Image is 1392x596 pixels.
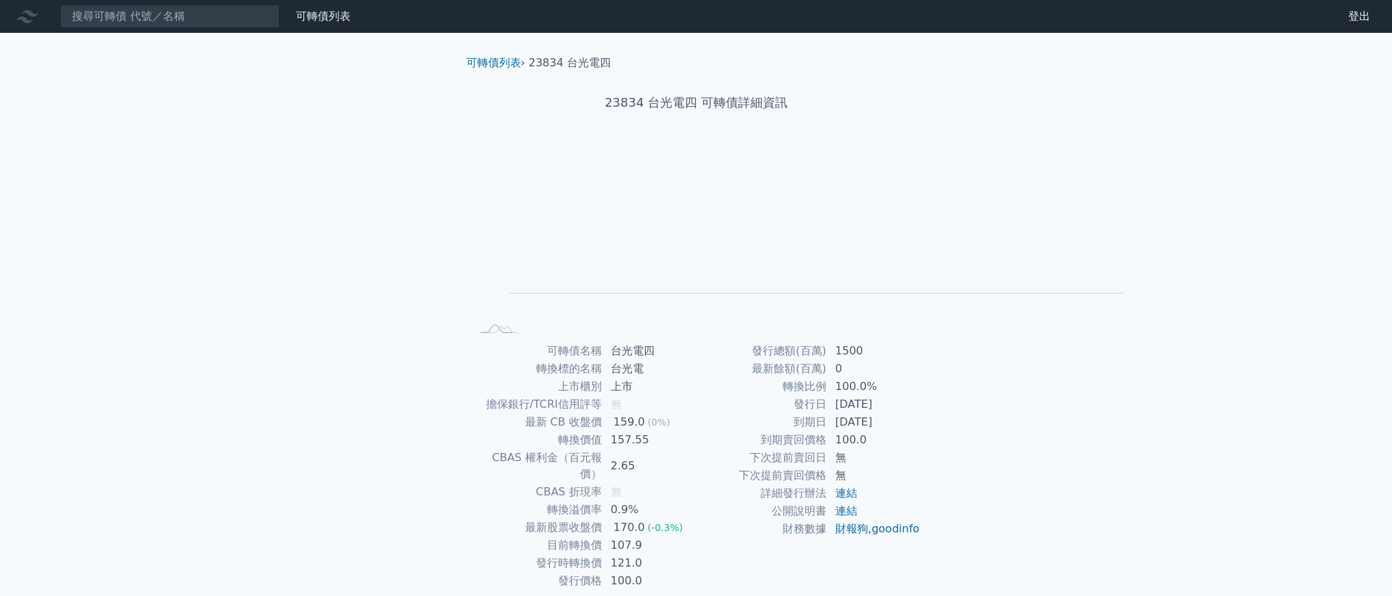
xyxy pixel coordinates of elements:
[472,431,603,449] td: 轉換價值
[472,501,603,519] td: 轉換溢價率
[611,398,622,411] span: 無
[827,342,921,360] td: 1500
[603,378,696,396] td: 上市
[472,519,603,536] td: 最新股票收盤價
[472,413,603,431] td: 最新 CB 收盤價
[648,417,670,428] span: (0%)
[603,501,696,519] td: 0.9%
[603,572,696,590] td: 100.0
[603,554,696,572] td: 121.0
[827,431,921,449] td: 100.0
[603,360,696,378] td: 台光電
[466,55,525,71] li: ›
[835,522,868,535] a: 財報狗
[472,378,603,396] td: 上市櫃別
[835,487,857,500] a: 連結
[827,467,921,484] td: 無
[529,55,611,71] li: 23834 台光電四
[827,520,921,538] td: ,
[603,431,696,449] td: 157.55
[472,396,603,413] td: 擔保銀行/TCRI信用評等
[696,396,827,413] td: 發行日
[827,396,921,413] td: [DATE]
[611,485,622,498] span: 無
[472,483,603,501] td: CBAS 折現率
[696,360,827,378] td: 最新餘額(百萬)
[603,449,696,483] td: 2.65
[696,520,827,538] td: 財務數據
[472,360,603,378] td: 轉換標的名稱
[466,56,521,69] a: 可轉債列表
[696,484,827,502] td: 詳細發行辦法
[648,522,683,533] span: (-0.3%)
[455,93,937,112] h1: 23834 台光電四 可轉債詳細資訊
[60,5,279,28] input: 搜尋可轉債 代號／名稱
[696,342,827,360] td: 發行總額(百萬)
[603,536,696,554] td: 107.9
[472,554,603,572] td: 發行時轉換價
[872,522,920,535] a: goodinfo
[472,572,603,590] td: 發行價格
[696,378,827,396] td: 轉換比例
[603,342,696,360] td: 台光電四
[827,449,921,467] td: 無
[696,502,827,520] td: 公開說明書
[494,155,1124,318] g: Chart
[696,413,827,431] td: 到期日
[827,413,921,431] td: [DATE]
[696,449,827,467] td: 下次提前賣回日
[696,431,827,449] td: 到期賣回價格
[835,504,857,517] a: 連結
[611,414,648,430] div: 159.0
[827,378,921,396] td: 100.0%
[696,467,827,484] td: 下次提前賣回價格
[1337,5,1381,27] a: 登出
[472,342,603,360] td: 可轉債名稱
[472,536,603,554] td: 目前轉換價
[827,360,921,378] td: 0
[611,519,648,536] div: 170.0
[296,10,351,23] a: 可轉債列表
[472,449,603,483] td: CBAS 權利金（百元報價）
